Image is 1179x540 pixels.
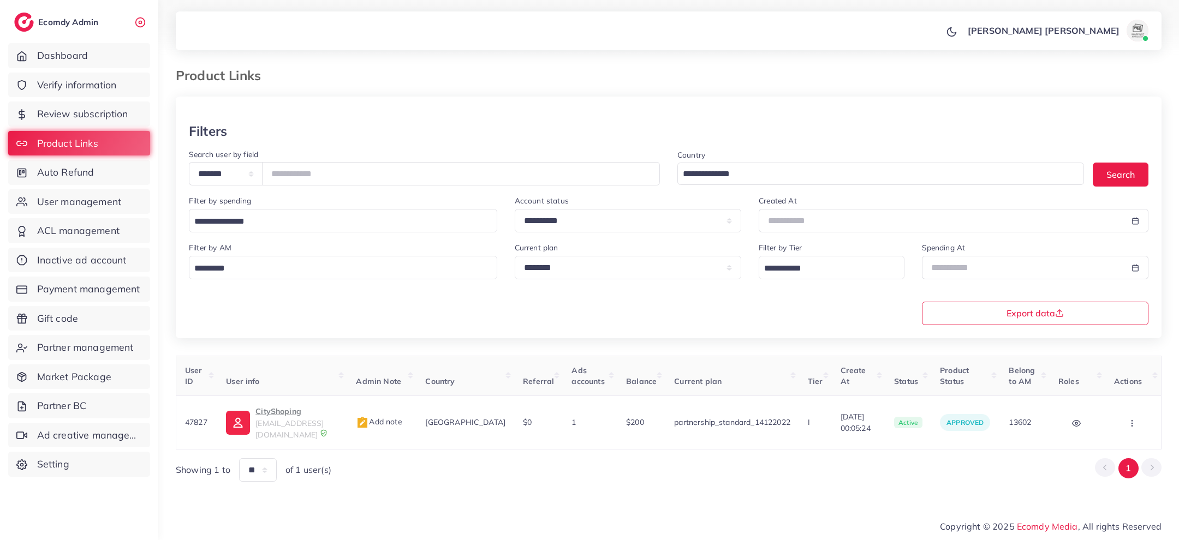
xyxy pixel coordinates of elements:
[37,282,140,296] span: Payment management
[189,256,497,279] div: Search for option
[37,224,120,238] span: ACL management
[760,260,890,277] input: Search for option
[1095,458,1162,478] ul: Pagination
[190,260,483,277] input: Search for option
[38,17,101,27] h2: Ecomdy Admin
[189,209,497,232] div: Search for option
[1127,20,1148,41] img: avatar
[14,13,101,32] a: logoEcomdy Admin
[8,189,150,214] a: User management
[1118,458,1139,478] button: Go to page 1
[37,195,121,209] span: User management
[8,306,150,331] a: Gift code
[37,340,134,355] span: Partner management
[8,364,150,389] a: Market Package
[190,213,483,230] input: Search for option
[759,256,904,279] div: Search for option
[37,457,69,471] span: Setting
[37,311,78,326] span: Gift code
[37,399,87,413] span: Partner BC
[37,253,127,267] span: Inactive ad account
[37,49,88,63] span: Dashboard
[968,24,1120,37] p: [PERSON_NAME] [PERSON_NAME]
[37,78,117,92] span: Verify information
[8,73,150,98] a: Verify information
[677,163,1084,185] div: Search for option
[8,393,150,418] a: Partner BC
[8,452,150,477] a: Setting
[14,13,34,32] img: logo
[8,43,150,68] a: Dashboard
[8,423,150,448] a: Ad creative management
[679,166,1070,183] input: Search for option
[8,335,150,360] a: Partner management
[37,107,128,121] span: Review subscription
[37,370,111,384] span: Market Package
[8,131,150,156] a: Product Links
[8,277,150,302] a: Payment management
[37,165,94,179] span: Auto Refund
[37,428,142,442] span: Ad creative management
[8,101,150,127] a: Review subscription
[8,248,150,273] a: Inactive ad account
[962,20,1153,41] a: [PERSON_NAME] [PERSON_NAME]avatar
[8,218,150,243] a: ACL management
[8,160,150,185] a: Auto Refund
[37,136,98,151] span: Product Links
